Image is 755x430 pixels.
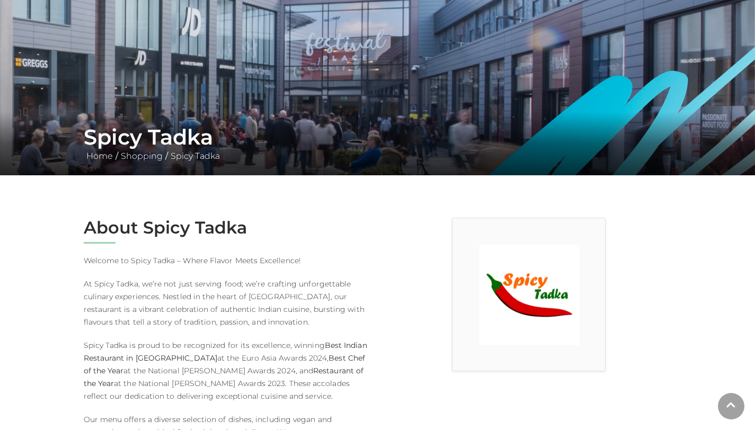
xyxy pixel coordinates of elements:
[84,254,370,267] p: Welcome to Spicy Tadka – Where Flavor Meets Excellence!
[76,124,680,163] div: / /
[84,277,370,328] p: At Spicy Tadka, we’re not just serving food; we’re crafting unforgettable culinary experiences. N...
[84,124,672,150] h1: Spicy Tadka
[118,151,165,161] a: Shopping
[84,151,116,161] a: Home
[84,218,370,238] h2: About Spicy Tadka
[168,151,223,161] a: Spicy Tadka
[84,339,370,402] p: Spicy Tadka is proud to be recognized for its excellence, winning at the Euro Asia Awards 2024, a...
